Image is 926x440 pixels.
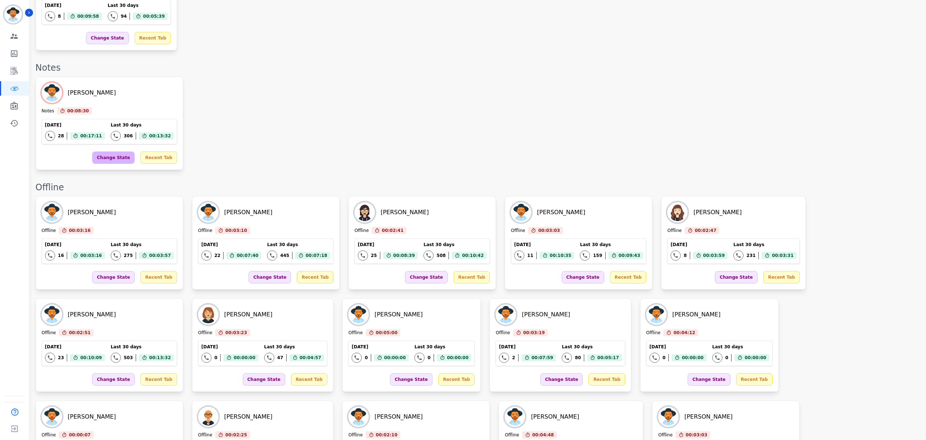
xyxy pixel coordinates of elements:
[58,133,64,139] div: 28
[695,227,717,234] span: 00:02:47
[198,228,212,234] div: Offline
[423,242,487,248] div: Last 30 days
[224,208,273,217] div: [PERSON_NAME]
[610,271,646,283] div: Recent Tab
[45,3,102,8] div: [DATE]
[514,242,574,248] div: [DATE]
[140,373,177,386] div: Recent Tab
[522,310,570,319] div: [PERSON_NAME]
[667,202,688,223] img: Avatar
[135,32,171,44] div: Recent Tab
[405,271,447,283] div: Change State
[376,329,398,336] span: 00:05:00
[243,373,285,386] div: Change State
[42,407,62,427] img: Avatar
[92,373,135,386] div: Change State
[414,344,471,350] div: Last 30 days
[496,304,516,325] img: Avatar
[725,355,728,361] div: 0
[86,32,128,44] div: Change State
[348,432,362,439] div: Offline
[42,83,62,103] img: Avatar
[682,354,704,361] span: 00:00:00
[667,228,681,234] div: Offline
[348,407,369,427] img: Avatar
[673,329,695,336] span: 00:04:12
[393,252,415,259] span: 00:08:39
[280,253,289,258] div: 445
[69,431,91,439] span: 00:00:07
[382,227,403,234] span: 00:02:41
[390,373,433,386] div: Change State
[224,310,273,319] div: [PERSON_NAME]
[597,354,619,361] span: 00:05:17
[198,330,212,336] div: Offline
[121,13,127,19] div: 94
[198,432,212,439] div: Offline
[214,355,217,361] div: 0
[663,355,665,361] div: 0
[249,271,291,283] div: Change State
[198,304,218,325] img: Avatar
[688,373,730,386] div: Change State
[108,3,168,8] div: Last 30 days
[237,252,258,259] span: 00:07:40
[149,132,171,140] span: 00:13:32
[277,355,283,361] div: 47
[511,202,531,223] img: Avatar
[80,132,102,140] span: 00:17:11
[454,271,490,283] div: Recent Tab
[540,373,583,386] div: Change State
[512,355,515,361] div: 2
[36,62,919,74] div: Notes
[225,227,247,234] span: 00:03:10
[511,228,525,234] div: Offline
[580,242,643,248] div: Last 30 days
[68,310,116,319] div: [PERSON_NAME]
[703,252,725,259] span: 00:03:59
[69,329,91,336] span: 00:02:51
[143,13,165,20] span: 00:05:39
[225,431,247,439] span: 00:02:25
[499,344,556,350] div: [DATE]
[42,304,62,325] img: Avatar
[80,354,102,361] span: 00:10:09
[658,432,672,439] div: Offline
[68,208,116,217] div: [PERSON_NAME]
[267,242,330,248] div: Last 30 days
[672,310,721,319] div: [PERSON_NAME]
[45,242,105,248] div: [DATE]
[58,355,64,361] div: 23
[562,271,604,283] div: Change State
[733,242,796,248] div: Last 30 days
[58,13,61,19] div: 8
[92,271,135,283] div: Change State
[589,373,625,386] div: Recent Tab
[77,13,99,20] span: 00:09:58
[348,304,369,325] img: Avatar
[374,412,423,421] div: [PERSON_NAME]
[384,354,406,361] span: 00:00:00
[264,344,324,350] div: Last 30 days
[92,151,135,164] div: Change State
[447,354,469,361] span: 00:00:00
[686,431,708,439] span: 00:03:03
[111,122,174,128] div: Last 30 days
[712,344,769,350] div: Last 30 days
[538,227,560,234] span: 00:03:03
[225,329,247,336] span: 00:03:23
[42,108,54,115] div: Notes
[201,344,258,350] div: [DATE]
[593,253,602,258] div: 159
[4,6,22,23] img: Bordered avatar
[58,253,64,258] div: 16
[715,271,757,283] div: Change State
[68,412,116,421] div: [PERSON_NAME]
[772,252,794,259] span: 00:03:31
[763,271,800,283] div: Recent Tab
[198,202,218,223] img: Avatar
[646,304,667,325] img: Avatar
[532,354,553,361] span: 00:07:59
[42,432,56,439] div: Offline
[496,330,510,336] div: Offline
